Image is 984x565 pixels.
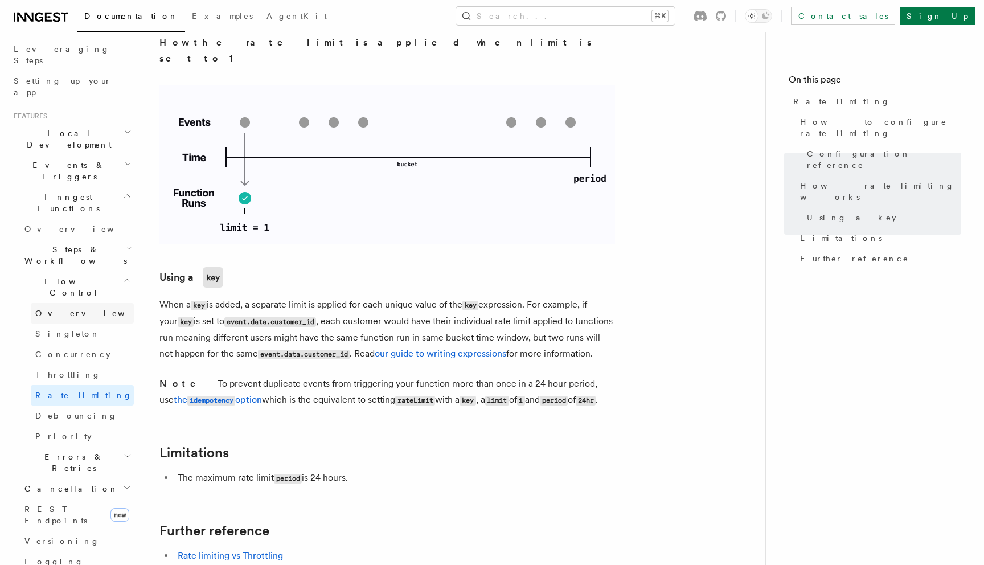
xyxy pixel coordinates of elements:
[800,253,909,264] span: Further reference
[791,7,895,25] a: Contact sales
[652,10,668,22] kbd: ⌘K
[20,276,124,298] span: Flow Control
[800,232,882,244] span: Limitations
[24,505,87,525] span: REST Endpoints
[807,212,896,223] span: Using a key
[456,7,675,25] button: Search...⌘K
[802,144,961,175] a: Configuration reference
[20,531,134,551] a: Versioning
[185,3,260,31] a: Examples
[192,11,253,21] span: Examples
[800,116,961,139] span: How to configure rate limiting
[174,394,262,405] a: theidempotencyoption
[517,396,525,406] code: 1
[35,391,132,400] span: Rate limiting
[9,155,134,187] button: Events & Triggers
[174,470,615,486] li: The maximum rate limit is 24 hours.
[35,370,101,379] span: Throttling
[9,187,134,219] button: Inngest Functions
[20,483,118,494] span: Cancellation
[266,11,327,21] span: AgentKit
[14,76,112,97] span: Setting up your app
[31,303,134,324] a: Overview
[20,271,134,303] button: Flow Control
[485,396,509,406] code: limit
[178,550,283,561] a: Rate limiting vs Throttling
[540,396,568,406] code: period
[576,396,596,406] code: 24hr
[191,301,207,310] code: key
[31,385,134,406] a: Rate limiting
[9,71,134,103] a: Setting up your app
[31,406,134,426] a: Debouncing
[31,344,134,365] a: Concurrency
[77,3,185,32] a: Documentation
[258,350,350,359] code: event.data.customer_id
[20,499,134,531] a: REST Endpointsnew
[9,128,124,150] span: Local Development
[187,396,235,406] code: idempotency
[24,537,100,546] span: Versioning
[203,267,223,288] code: key
[900,7,975,25] a: Sign Up
[159,37,593,64] strong: How the rate limit is applied when limit is set to 1
[35,432,92,441] span: Priority
[20,219,134,239] a: Overview
[789,91,961,112] a: Rate limiting
[460,396,475,406] code: key
[20,451,124,474] span: Errors & Retries
[31,324,134,344] a: Singleton
[9,123,134,155] button: Local Development
[159,445,229,461] a: Limitations
[178,317,194,327] code: key
[20,244,127,267] span: Steps & Workflows
[31,365,134,385] a: Throttling
[20,303,134,447] div: Flow Control
[159,378,212,389] strong: Note
[274,474,302,484] code: period
[35,329,100,338] span: Singleton
[20,447,134,478] button: Errors & Retries
[159,85,615,244] img: Visualization of how the rate limit is applied when limit is set to 1
[395,396,435,406] code: rateLimit
[35,309,153,318] span: Overview
[159,297,615,362] p: When a is added, a separate limit is applied for each unique value of the expression. For example...
[9,39,134,71] a: Leveraging Steps
[260,3,334,31] a: AgentKit
[20,478,134,499] button: Cancellation
[31,426,134,447] a: Priority
[793,96,890,107] span: Rate limiting
[796,175,961,207] a: How rate limiting works
[796,248,961,269] a: Further reference
[9,191,123,214] span: Inngest Functions
[84,11,178,21] span: Documentation
[796,112,961,144] a: How to configure rate limiting
[24,224,142,234] span: Overview
[224,317,316,327] code: event.data.customer_id
[375,348,506,359] a: our guide to writing expressions
[789,73,961,91] h4: On this page
[159,376,615,408] p: - To prevent duplicate events from triggering your function more than once in a 24 hour period, u...
[20,239,134,271] button: Steps & Workflows
[159,523,269,539] a: Further reference
[462,301,478,310] code: key
[802,207,961,228] a: Using a key
[745,9,772,23] button: Toggle dark mode
[807,148,961,171] span: Configuration reference
[159,267,223,288] a: Using akey
[9,112,47,121] span: Features
[35,350,110,359] span: Concurrency
[14,44,110,65] span: Leveraging Steps
[796,228,961,248] a: Limitations
[9,159,124,182] span: Events & Triggers
[800,180,961,203] span: How rate limiting works
[110,508,129,522] span: new
[35,411,117,420] span: Debouncing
